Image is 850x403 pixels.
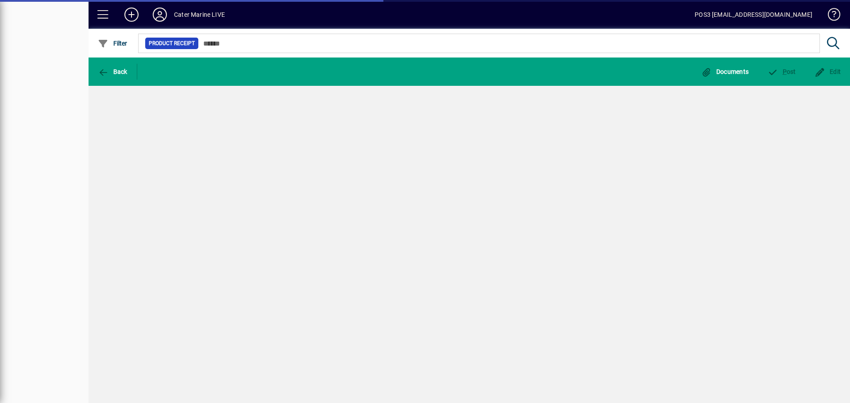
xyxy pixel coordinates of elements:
span: Back [98,68,127,75]
button: Documents [699,64,751,80]
button: Profile [146,7,174,23]
span: ost [767,68,796,75]
button: Add [117,7,146,23]
button: Filter [96,35,130,51]
a: Knowledge Base [821,2,839,31]
div: POS3 [EMAIL_ADDRESS][DOMAIN_NAME] [695,8,812,22]
div: Cater Marine LIVE [174,8,225,22]
button: Edit [812,64,843,80]
span: Filter [98,40,127,47]
span: Product Receipt [149,39,195,48]
span: P [783,68,787,75]
span: Documents [701,68,749,75]
button: Back [96,64,130,80]
app-page-header-button: Back [89,64,137,80]
button: Post [765,64,798,80]
span: Edit [815,68,841,75]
